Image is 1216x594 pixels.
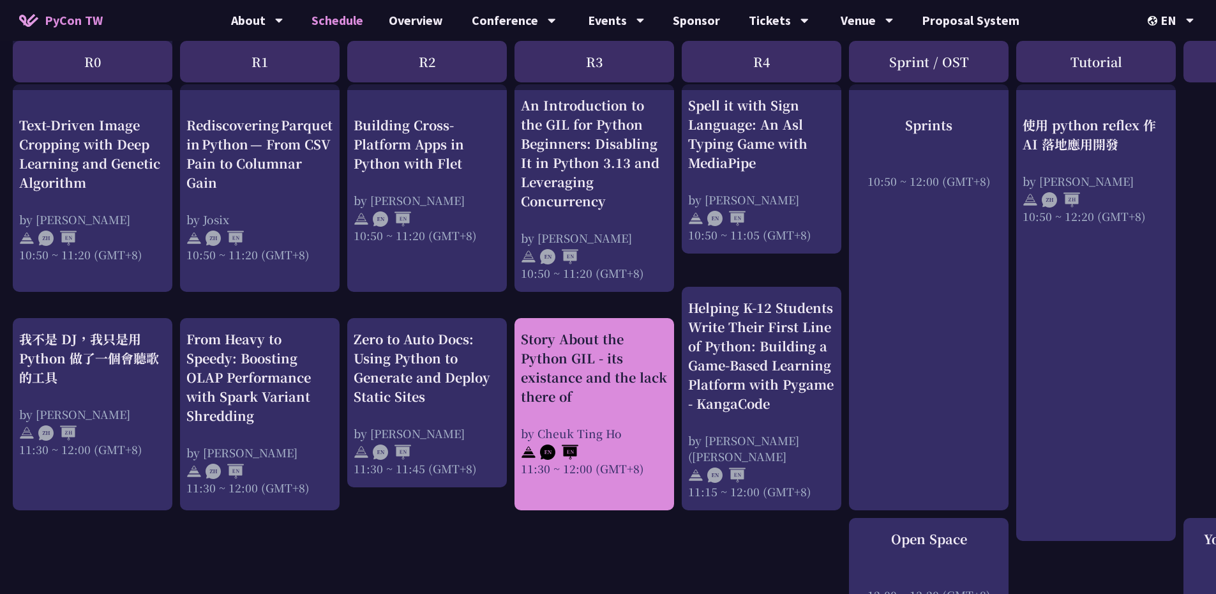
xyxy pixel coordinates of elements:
[688,298,835,413] div: Helping K-12 Students Write Their First Line of Python: Building a Game-Based Learning Platform w...
[688,484,835,499] div: 11:15 ~ 12:00 (GMT+8)
[521,330,668,476] a: Story About the Python GIL - its existance and the lack there of by Cheuk Ting Ho 11:30 ~ 12:00 (...
[180,41,340,82] div: R1
[354,461,500,476] div: 11:30 ~ 11:45 (GMT+8)
[1023,208,1169,224] div: 10:50 ~ 12:20 (GMT+8)
[849,41,1009,82] div: Sprint / OST
[521,445,536,460] img: svg+xml;base64,PHN2ZyB4bWxucz0iaHR0cDovL3d3dy53My5vcmcvMjAwMC9zdmciIHdpZHRoPSIyNCIgaGVpZ2h0PSIyNC...
[354,211,369,227] img: svg+xml;base64,PHN2ZyB4bWxucz0iaHR0cDovL3d3dy53My5vcmcvMjAwMC9zdmciIHdpZHRoPSIyNCIgaGVpZ2h0PSIyNC...
[186,330,333,425] div: From Heavy to Speedy: Boosting OLAP Performance with Spark Variant Shredding
[1148,16,1160,26] img: Locale Icon
[521,249,536,264] img: svg+xml;base64,PHN2ZyB4bWxucz0iaHR0cDovL3d3dy53My5vcmcvMjAwMC9zdmciIHdpZHRoPSIyNCIgaGVpZ2h0PSIyNC...
[354,445,369,460] img: svg+xml;base64,PHN2ZyB4bWxucz0iaHR0cDovL3d3dy53My5vcmcvMjAwMC9zdmciIHdpZHRoPSIyNCIgaGVpZ2h0PSIyNC...
[688,227,835,243] div: 10:50 ~ 11:05 (GMT+8)
[19,14,38,27] img: Home icon of PyCon TW 2025
[13,41,172,82] div: R0
[354,227,500,243] div: 10:50 ~ 11:20 (GMT+8)
[38,231,77,246] img: ZHEN.371966e.svg
[1023,115,1169,153] div: 使用 python reflex 作 AI 落地應用開發
[373,445,411,460] img: ENEN.5a408d1.svg
[186,211,333,227] div: by Josix
[19,441,166,457] div: 11:30 ~ 12:00 (GMT+8)
[688,96,835,172] div: Spell it with Sign Language: An Asl Typing Game with MediaPipe
[521,230,668,246] div: by [PERSON_NAME]
[707,211,746,226] img: ENEN.5a408d1.svg
[354,115,500,172] div: Building Cross-Platform Apps in Python with Flet
[186,231,202,246] img: svg+xml;base64,PHN2ZyB4bWxucz0iaHR0cDovL3d3dy53My5vcmcvMjAwMC9zdmciIHdpZHRoPSIyNCIgaGVpZ2h0PSIyNC...
[6,4,116,36] a: PyCon TW
[206,231,244,246] img: ZHEN.371966e.svg
[855,115,1002,134] div: Sprints
[186,445,333,461] div: by [PERSON_NAME]
[206,464,244,479] img: ZHEN.371966e.svg
[688,211,703,226] img: svg+xml;base64,PHN2ZyB4bWxucz0iaHR0cDovL3d3dy53My5vcmcvMjAwMC9zdmciIHdpZHRoPSIyNCIgaGVpZ2h0PSIyNC...
[19,211,166,227] div: by [PERSON_NAME]
[1023,172,1169,188] div: by [PERSON_NAME]
[521,96,668,211] div: An Introduction to the GIL for Python Beginners: Disabling It in Python 3.13 and Leveraging Concu...
[514,41,674,82] div: R3
[688,96,835,243] a: Spell it with Sign Language: An Asl Typing Game with MediaPipe by [PERSON_NAME] 10:50 ~ 11:05 (GM...
[688,298,835,499] a: Helping K-12 Students Write Their First Line of Python: Building a Game-Based Learning Platform w...
[19,406,166,422] div: by [PERSON_NAME]
[354,330,500,476] a: Zero to Auto Docs: Using Python to Generate and Deploy Static Sites by [PERSON_NAME] 11:30 ~ 11:4...
[19,231,34,246] img: svg+xml;base64,PHN2ZyB4bWxucz0iaHR0cDovL3d3dy53My5vcmcvMjAwMC9zdmciIHdpZHRoPSIyNCIgaGVpZ2h0PSIyNC...
[186,330,333,496] a: From Heavy to Speedy: Boosting OLAP Performance with Spark Variant Shredding by [PERSON_NAME] 11:...
[19,425,34,441] img: svg+xml;base64,PHN2ZyB4bWxucz0iaHR0cDovL3d3dy53My5vcmcvMjAwMC9zdmciIHdpZHRoPSIyNCIgaGVpZ2h0PSIyNC...
[19,246,166,262] div: 10:50 ~ 11:20 (GMT+8)
[688,432,835,464] div: by [PERSON_NAME] ([PERSON_NAME]
[540,445,578,460] img: ENEN.5a408d1.svg
[19,115,166,192] div: Text-Driven Image Cropping with Deep Learning and Genetic Algorithm
[19,96,166,243] a: Text-Driven Image Cropping with Deep Learning and Genetic Algorithm by [PERSON_NAME] 10:50 ~ 11:2...
[1023,192,1038,208] img: svg+xml;base64,PHN2ZyB4bWxucz0iaHR0cDovL3d3dy53My5vcmcvMjAwMC9zdmciIHdpZHRoPSIyNCIgaGVpZ2h0PSIyNC...
[521,461,668,476] div: 11:30 ~ 12:00 (GMT+8)
[521,330,668,406] div: Story About the Python GIL - its existance and the lack there of
[688,468,703,483] img: svg+xml;base64,PHN2ZyB4bWxucz0iaHR0cDovL3d3dy53My5vcmcvMjAwMC9zdmciIHdpZHRoPSIyNCIgaGVpZ2h0PSIyNC...
[855,172,1002,188] div: 10:50 ~ 12:00 (GMT+8)
[1042,192,1080,208] img: ZHZH.38617ef.svg
[186,464,202,479] img: svg+xml;base64,PHN2ZyB4bWxucz0iaHR0cDovL3d3dy53My5vcmcvMjAwMC9zdmciIHdpZHRoPSIyNCIgaGVpZ2h0PSIyNC...
[521,425,668,441] div: by Cheuk Ting Ho
[19,330,166,387] div: 我不是 DJ，我只是用 Python 做了一個會聽歌的工具
[186,246,333,262] div: 10:50 ~ 11:20 (GMT+8)
[373,211,411,227] img: ENEN.5a408d1.svg
[347,41,507,82] div: R2
[521,96,668,281] a: An Introduction to the GIL for Python Beginners: Disabling It in Python 3.13 and Leveraging Concu...
[521,265,668,281] div: 10:50 ~ 11:20 (GMT+8)
[855,529,1002,549] div: Open Space
[186,115,333,192] div: Rediscovering Parquet in Python — From CSV Pain to Columnar Gain
[688,192,835,208] div: by [PERSON_NAME]
[186,480,333,496] div: 11:30 ~ 12:00 (GMT+8)
[38,425,77,441] img: ZHZH.38617ef.svg
[354,425,500,441] div: by [PERSON_NAME]
[354,96,500,224] a: Building Cross-Platform Apps in Python with Flet by [PERSON_NAME] 10:50 ~ 11:20 (GMT+8)
[682,41,841,82] div: R4
[45,11,103,30] span: PyCon TW
[1016,41,1176,82] div: Tutorial
[1023,96,1169,204] a: 使用 python reflex 作 AI 落地應用開發 by [PERSON_NAME] 10:50 ~ 12:20 (GMT+8)
[186,96,333,243] a: Rediscovering Parquet in Python — From CSV Pain to Columnar Gain by Josix 10:50 ~ 11:20 (GMT+8)
[354,330,500,406] div: Zero to Auto Docs: Using Python to Generate and Deploy Static Sites
[354,192,500,208] div: by [PERSON_NAME]
[19,330,166,457] a: 我不是 DJ，我只是用 Python 做了一個會聽歌的工具 by [PERSON_NAME] 11:30 ~ 12:00 (GMT+8)
[707,468,746,483] img: ENEN.5a408d1.svg
[540,249,578,264] img: ENEN.5a408d1.svg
